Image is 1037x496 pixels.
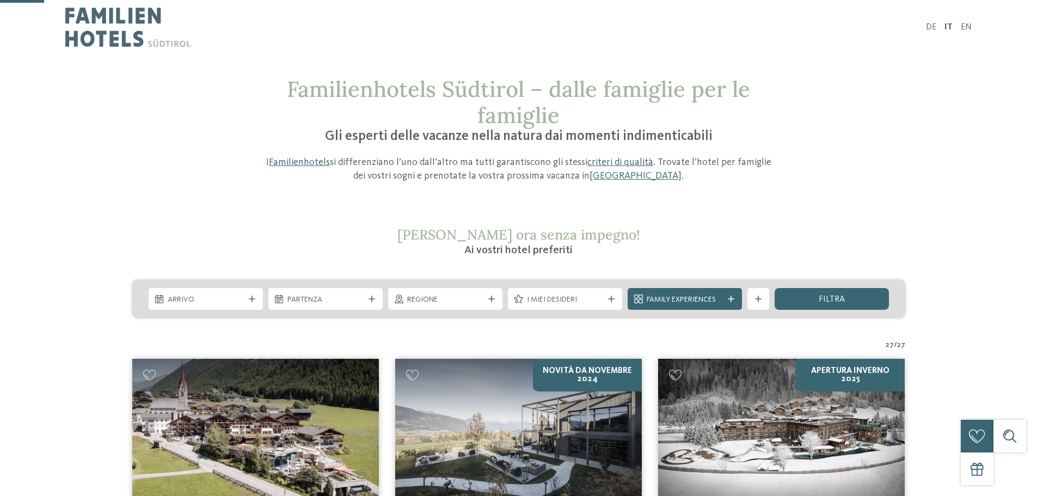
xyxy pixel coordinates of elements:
[894,340,897,351] span: /
[886,340,894,351] span: 27
[647,295,723,305] span: Family Experiences
[961,23,972,32] a: EN
[287,75,750,129] span: Familienhotels Südtirol – dalle famiglie per le famiglie
[590,171,682,181] a: [GEOGRAPHIC_DATA]
[168,295,244,305] span: Arrivo
[944,23,953,32] a: IT
[269,157,330,167] a: Familienhotels
[397,226,640,243] span: [PERSON_NAME] ora senza impegno!
[464,245,573,256] span: Ai vostri hotel preferiti
[819,295,845,304] span: filtra
[527,295,603,305] span: I miei desideri
[897,340,905,351] span: 27
[260,156,777,183] p: I si differenziano l’uno dall’altro ma tutti garantiscono gli stessi . Trovate l’hotel per famigl...
[287,295,364,305] span: Partenza
[587,157,653,167] a: criteri di qualità
[325,130,713,143] span: Gli esperti delle vacanze nella natura dai momenti indimenticabili
[926,23,936,32] a: DE
[407,295,483,305] span: Regione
